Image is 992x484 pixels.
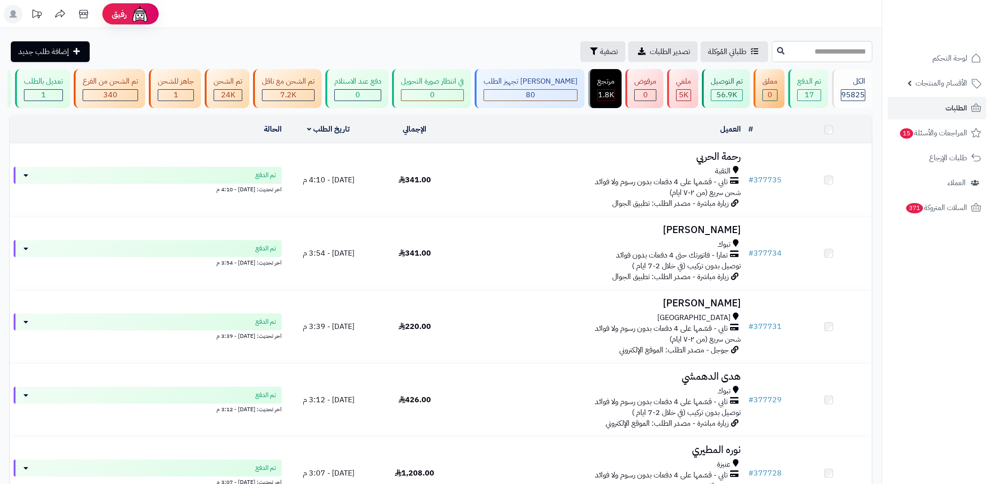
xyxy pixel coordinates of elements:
[586,69,623,108] a: مرتجع 1.8K
[888,97,986,119] a: الطلبات
[915,77,967,90] span: الأقسام والمنتجات
[762,76,777,87] div: معلق
[303,468,354,479] span: [DATE] - 3:07 م
[323,69,390,108] a: دفع عند الاستلام 0
[619,344,729,356] span: جوجل - مصدر الطلب: الموقع الإلكتروني
[461,151,741,162] h3: رحمة الحربي
[83,76,138,87] div: تم الشحن من الفرع
[580,41,625,62] button: تصفية
[399,174,431,186] span: 341.00
[255,244,276,253] span: تم الدفع
[700,69,752,108] a: تم التوصيل 56.9K
[888,147,986,169] a: طلبات الإرجاع
[748,124,753,135] a: #
[600,46,618,57] span: تصفية
[484,90,577,101] div: 80
[158,76,194,87] div: جاهز للشحن
[650,46,690,57] span: تصدير الطلبات
[595,323,728,334] span: تابي - قسّمها على 4 دفعات بدون رسوم ولا فوائد
[595,470,728,481] span: تابي - قسّمها على 4 دفعات بدون رسوم ولا فوائد
[461,225,741,235] h3: [PERSON_NAME]
[13,69,72,108] a: تعديل بالطلب 1
[203,69,251,108] a: تم الشحن 24K
[214,76,242,87] div: تم الشحن
[929,151,967,164] span: طلبات الإرجاع
[595,397,728,407] span: تابي - قسّمها على 4 دفعات بدون رسوم ولا فوائد
[255,463,276,473] span: تم الدفع
[399,248,431,259] span: 341.00
[473,69,586,108] a: [PERSON_NAME] تجهيز الطلب 80
[214,90,242,101] div: 24043
[14,330,282,340] div: اخر تحديث: [DATE] - 3:39 م
[720,124,741,135] a: العميل
[768,89,772,101] span: 0
[717,386,731,397] span: تبوك
[461,298,741,309] h3: [PERSON_NAME]
[264,124,282,135] a: الحالة
[748,321,754,332] span: #
[798,90,821,101] div: 17
[41,89,46,101] span: 1
[251,69,323,108] a: تم الشحن مع ناقل 7.2K
[841,76,865,87] div: الكل
[303,248,354,259] span: [DATE] - 3:54 م
[717,459,731,470] span: عنيزة
[262,76,315,87] div: تم الشحن مع ناقل
[83,90,138,101] div: 340
[255,317,276,327] span: تم الدفع
[888,122,986,144] a: المراجعات والأسئلة15
[669,334,741,345] span: شحن سريع (من ٢-٧ ايام)
[606,418,729,429] span: زيارة مباشرة - مصدر الطلب: الموقع الإلكتروني
[255,171,276,180] span: تم الدفع
[484,76,577,87] div: [PERSON_NAME] تجهيز الطلب
[676,76,691,87] div: ملغي
[461,445,741,455] h3: نوره المطيري
[632,260,741,272] span: توصيل بدون تركيب (في خلال 2-7 ايام )
[112,8,127,20] span: رفيق
[717,239,731,250] span: تبوك
[403,124,426,135] a: الإجمالي
[888,196,986,219] a: السلات المتروكة371
[634,76,656,87] div: مرفوض
[677,90,691,101] div: 4991
[262,90,314,101] div: 7222
[401,90,463,101] div: 0
[947,176,966,189] span: العملاء
[711,76,743,87] div: تم التوصيل
[221,89,235,101] span: 24K
[700,41,768,62] a: طلباتي المُوكلة
[395,468,434,479] span: 1,208.00
[25,5,48,26] a: تحديثات المنصة
[841,89,865,101] span: 95825
[716,89,737,101] span: 56.9K
[899,126,967,140] span: المراجعات والأسئلة
[748,394,782,406] a: #377729
[461,371,741,382] h3: هدى الدهمشي
[906,203,923,213] span: 371
[303,174,354,186] span: [DATE] - 4:10 م
[932,52,967,65] span: لوحة التحكم
[612,198,729,209] span: زيارة مباشرة - مصدر الطلب: تطبيق الجوال
[805,89,814,101] span: 17
[526,89,535,101] span: 80
[786,69,830,108] a: تم الدفع 17
[905,201,967,214] span: السلات المتروكة
[14,404,282,414] div: اخر تحديث: [DATE] - 3:12 م
[399,321,431,332] span: 220.00
[748,248,782,259] a: #377734
[24,90,62,101] div: 1
[763,90,777,101] div: 0
[679,89,688,101] span: 5K
[401,76,464,87] div: في انتظار صورة التحويل
[14,257,282,267] div: اخر تحديث: [DATE] - 3:54 م
[657,312,731,323] span: [GEOGRAPHIC_DATA]
[669,187,741,198] span: شحن سريع (من ٢-٧ ايام)
[14,184,282,194] div: اخر تحديث: [DATE] - 4:10 م
[643,89,648,101] span: 0
[708,46,746,57] span: طلباتي المُوكلة
[711,90,742,101] div: 56867
[430,89,435,101] span: 0
[888,47,986,70] a: لوحة التحكم
[280,89,296,101] span: 7.2K
[616,250,728,261] span: تمارا - فاتورتك حتى 4 دفعات بدون فوائد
